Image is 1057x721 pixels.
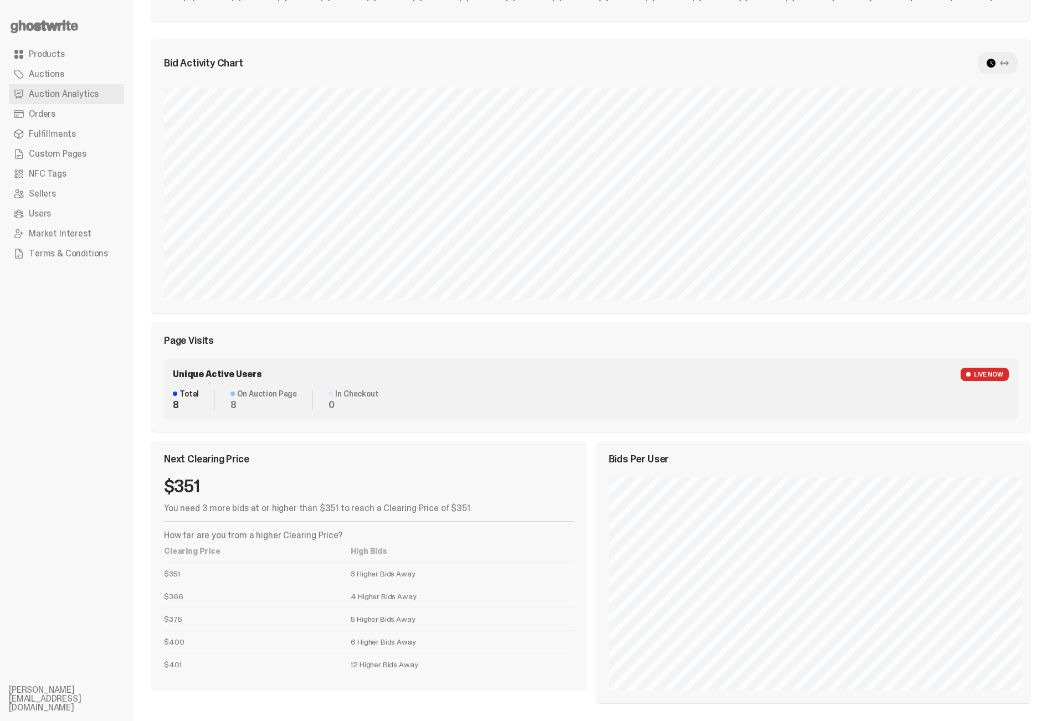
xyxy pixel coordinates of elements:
span: Orders [29,110,55,119]
li: [PERSON_NAME][EMAIL_ADDRESS][DOMAIN_NAME] [9,686,142,712]
dt: In Checkout [329,390,378,398]
span: Products [29,50,65,59]
a: Market Interest [9,224,124,244]
a: Fulfillments [9,124,124,144]
div: $351 [164,477,573,495]
span: Bid Activity Chart [164,58,243,68]
td: $351 [164,562,351,585]
td: 5 Higher Bids Away [351,607,573,630]
span: Fulfillments [29,130,76,138]
span: Market Interest [29,229,91,238]
a: Products [9,44,124,64]
a: Auction Analytics [9,84,124,104]
p: You need 3 more bids at or higher than $351 to reach a Clearing Price of $351. [164,504,573,513]
span: Auctions [29,70,64,79]
span: Users [29,209,51,218]
a: NFC Tags [9,164,124,184]
span: Terms & Conditions [29,249,108,258]
th: Clearing Price [164,540,351,563]
dt: On Auction Page [230,390,297,398]
p: How far are you from a higher Clearing Price? [164,531,573,540]
a: Custom Pages [9,144,124,164]
span: Auction Analytics [29,90,99,99]
a: Users [9,204,124,224]
span: Page Visits [164,336,214,346]
dd: 0 [329,400,378,410]
a: Orders [9,104,124,124]
dd: 8 [173,400,199,410]
td: $400 [164,630,351,653]
span: Bids Per User [609,454,669,464]
dt: Total [173,390,199,398]
dd: 8 [230,400,297,410]
a: Sellers [9,184,124,204]
span: Custom Pages [29,150,86,158]
a: Terms & Conditions [9,244,124,264]
span: Next Clearing Price [164,454,249,464]
span: Sellers [29,189,56,198]
span: Unique Active Users [173,370,262,379]
td: 4 Higher Bids Away [351,585,573,607]
th: High Bids [351,540,573,563]
td: 6 Higher Bids Away [351,630,573,653]
td: 12 Higher Bids Away [351,653,573,676]
span: NFC Tags [29,169,66,178]
a: Auctions [9,64,124,84]
td: 3 Higher Bids Away [351,562,573,585]
td: $401 [164,653,351,676]
td: $366 [164,585,351,607]
td: $375 [164,607,351,630]
span: LIVE NOW [961,368,1009,381]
